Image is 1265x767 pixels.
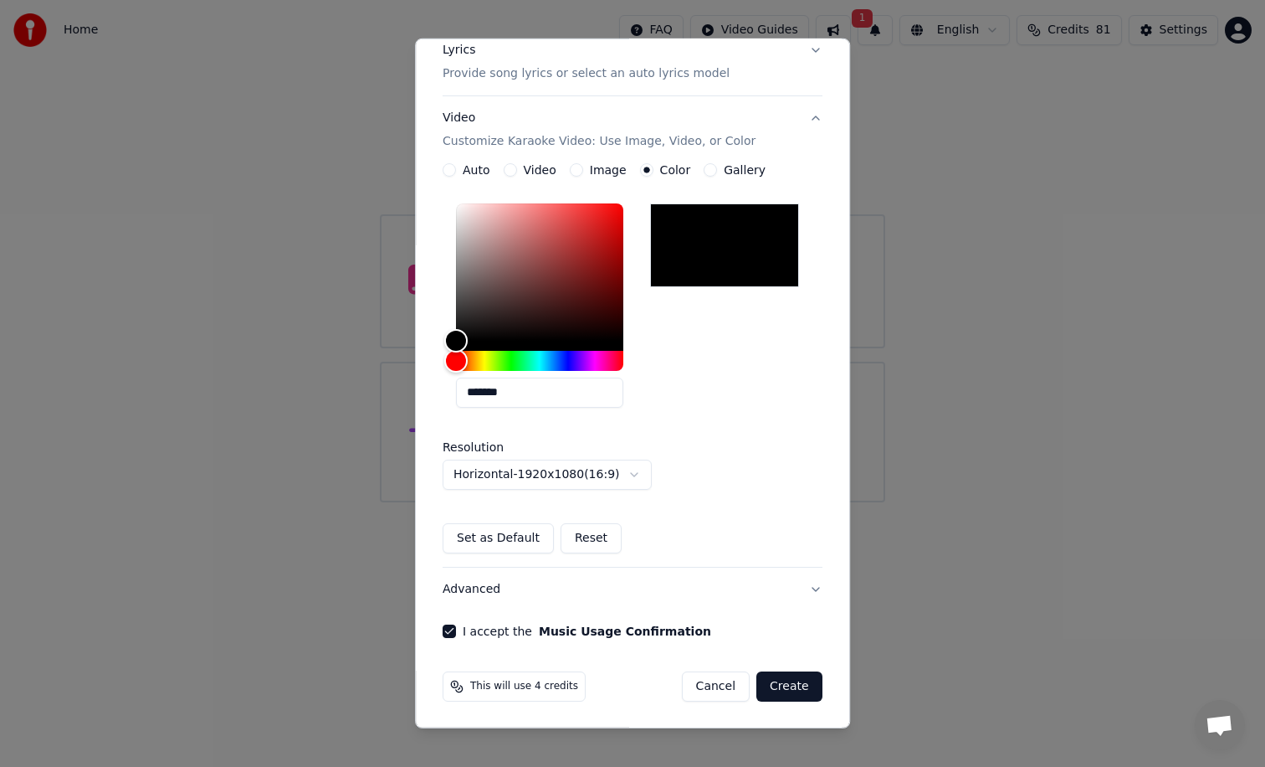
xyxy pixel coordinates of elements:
div: VideoCustomize Karaoke Video: Use Image, Video, or Color [443,163,822,567]
button: Advanced [443,568,822,611]
label: Video [524,164,556,176]
button: I accept the [539,625,711,637]
label: Resolution [443,441,610,453]
div: Hue [456,351,623,371]
div: Lyrics [443,42,475,59]
label: I accept the [463,625,711,637]
div: Color [456,203,623,341]
label: Auto [463,164,490,176]
span: This will use 4 credits [470,680,578,693]
button: Create [756,672,822,702]
button: Set as Default [443,523,554,553]
label: Gallery [724,164,766,176]
p: Provide song lyrics or select an auto lyrics model [443,65,730,82]
p: Customize Karaoke Video: Use Image, Video, or Color [443,133,755,150]
label: Image [590,164,627,176]
button: Cancel [682,672,750,702]
div: Video [443,110,755,150]
label: Color [660,164,691,176]
button: Reset [561,523,622,553]
button: VideoCustomize Karaoke Video: Use Image, Video, or Color [443,96,822,163]
button: LyricsProvide song lyrics or select an auto lyrics model [443,28,822,95]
